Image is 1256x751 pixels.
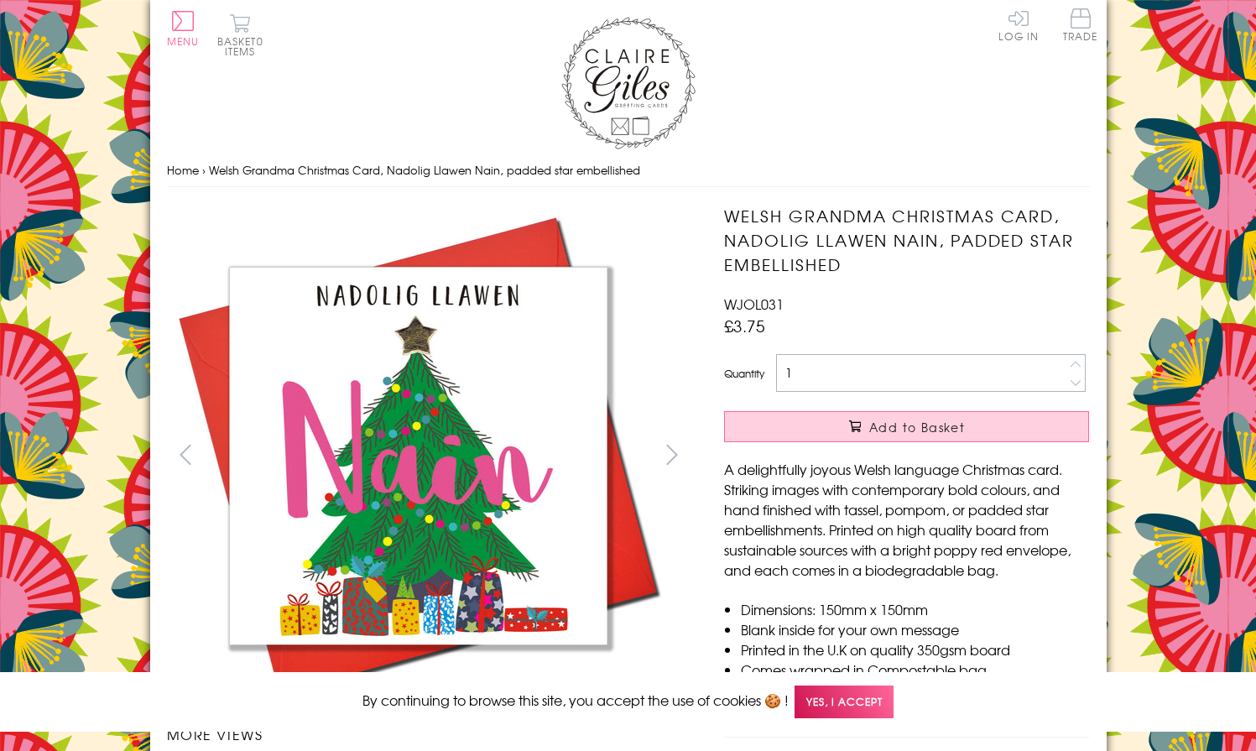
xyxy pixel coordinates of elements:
span: Yes, I accept [795,686,894,718]
nav: breadcrumbs [167,154,1090,188]
button: Add to Basket [724,411,1089,442]
li: Blank inside for your own message [741,619,1089,639]
button: Menu [167,11,200,46]
span: Welsh Grandma Christmas Card, Nadolig Llawen Nain, padded star embellished [209,162,640,178]
a: Home [167,162,199,178]
li: Comes wrapped in Compostable bag [741,660,1089,680]
span: 0 items [225,34,263,59]
span: £3.75 [724,314,765,337]
span: › [202,162,206,178]
button: prev [167,435,205,473]
li: Dimensions: 150mm x 150mm [741,599,1089,619]
button: next [653,435,691,473]
img: Claire Giles Greetings Cards [561,17,696,149]
span: Add to Basket [869,419,965,435]
h1: Welsh Grandma Christmas Card, Nadolig Llawen Nain, padded star embellished [724,204,1089,276]
button: Basket0 items [217,13,263,56]
span: WJOL031 [724,294,784,314]
img: Welsh Grandma Christmas Card, Nadolig Llawen Nain, padded star embellished [691,204,1194,707]
a: Trade [1063,8,1098,44]
label: Quantity [724,366,764,381]
img: Welsh Grandma Christmas Card, Nadolig Llawen Nain, padded star embellished [166,204,670,707]
p: A delightfully joyous Welsh language Christmas card. Striking images with contemporary bold colou... [724,459,1089,580]
h3: More views [167,724,691,744]
span: Trade [1063,8,1098,41]
a: Log In [998,8,1039,41]
span: Menu [167,34,200,49]
li: Printed in the U.K on quality 350gsm board [741,639,1089,660]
